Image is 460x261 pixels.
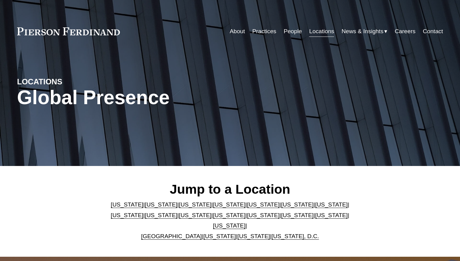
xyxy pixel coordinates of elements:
a: [US_STATE], D.C. [271,233,319,239]
p: | | | | | | | | | | | | | | | | | | [106,199,354,242]
a: Careers [395,26,415,37]
a: [US_STATE] [213,201,246,208]
a: [US_STATE] [111,201,143,208]
a: [US_STATE] [111,212,143,218]
a: [US_STATE] [315,212,348,218]
a: [US_STATE] [281,201,314,208]
a: [US_STATE] [281,212,314,218]
a: Contact [423,26,443,37]
a: Locations [309,26,334,37]
h1: Global Presence [17,86,301,109]
a: [US_STATE] [179,201,211,208]
a: [US_STATE] [179,212,211,218]
h2: Jump to a Location [106,181,354,197]
a: [US_STATE] [237,233,270,239]
a: folder dropdown [342,26,388,37]
a: [US_STATE] [213,212,246,218]
a: [GEOGRAPHIC_DATA] [141,233,202,239]
a: [US_STATE] [145,212,177,218]
a: About [230,26,245,37]
a: [US_STATE] [203,233,236,239]
a: Practices [252,26,276,37]
h4: LOCATIONS [17,77,124,86]
a: People [284,26,302,37]
a: [US_STATE] [145,201,177,208]
a: [US_STATE] [247,201,280,208]
a: [US_STATE] [247,212,280,218]
a: [US_STATE] [315,201,348,208]
a: [US_STATE] [213,222,246,229]
span: News & Insights [342,26,384,37]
